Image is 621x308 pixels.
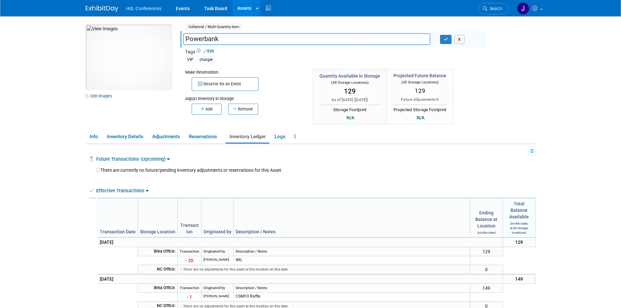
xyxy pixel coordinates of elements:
[86,92,115,100] a: Edit Images
[185,91,303,102] div: Adjust Inventory in Storage:
[91,167,534,173] div: There are currently no future/pending inventory adjustments or reservations for this Asset.
[393,72,446,79] div: Projected Future Balance
[503,198,535,238] td: Total Balance Available
[236,294,468,299] div: CSMFO Raffle
[103,131,147,142] a: Inventory Details
[126,6,161,11] span: HdL Conferences
[185,56,195,63] div: VIP
[201,198,234,238] td: Originated by
[154,249,175,254] span: Brea Office:
[96,156,170,162] a: Future Transactions (Upcoming)
[192,77,259,91] button: Reserve for an Event
[187,294,192,300] span: - 1
[485,267,488,272] span: 0
[482,286,490,291] span: 149
[86,131,102,142] a: Info
[86,6,118,12] img: ExhibitDay
[393,97,446,102] div: Future Adjustments:
[157,303,175,308] span: NC Office:
[228,104,258,115] button: Remove
[203,49,214,53] a: Edit
[472,229,501,235] div: (on this date)
[415,87,425,95] span: 129
[178,265,470,274] td: There are no adjustments for this asset at this location on this date.
[185,49,482,67] div: Tags
[234,284,470,293] td: Description / Notes
[148,131,184,142] a: Adjustments
[201,293,234,302] td: [PERSON_NAME]
[86,24,172,90] img: View Images
[157,267,175,271] span: NC Office:
[201,284,234,293] td: Originated by
[487,6,502,11] span: Search
[515,276,523,282] span: 149
[319,79,380,85] div: (All Storage Locations)
[185,131,224,142] a: Reservations
[201,247,234,256] td: Originated by
[198,56,215,63] div: charger
[393,105,446,113] div: Projected Storage Footprint
[178,247,201,256] td: Transaction
[319,73,380,79] div: Quantity Available in Storage
[201,256,234,265] td: [PERSON_NAME]
[479,3,509,14] a: Search
[234,247,470,256] td: Description / Notes
[344,87,356,95] span: 129
[185,258,193,263] span: - 20
[505,220,533,235] div: (on this date, at all storage locations)
[517,2,529,15] img: Johnny Nguyen
[178,284,201,293] td: Transaction
[355,97,367,102] span: [DATE]
[345,114,356,121] div: N/A
[482,249,490,254] span: 129
[515,239,523,245] span: 129
[415,114,426,121] div: N/A
[226,131,269,142] a: Inventory Ledger
[138,198,178,238] td: Storage Location
[234,198,470,238] td: Description / Notes
[436,97,439,102] span: 0
[470,198,503,238] td: Ending Balance at Location
[97,198,138,238] td: Transaction Date
[154,285,175,290] span: Brea Office:
[454,35,465,44] button: X
[393,79,446,85] div: (All Storage Locations)
[185,23,243,30] span: Collateral / Multi-Quantity Item
[319,105,380,113] div: Storage Footprint
[97,274,138,284] td: [DATE]
[97,238,138,247] td: [DATE]
[236,257,468,263] div: IML
[178,198,201,238] td: Transaction
[319,97,380,103] div: As of [DATE] ( )
[271,131,289,142] a: Logs
[192,104,222,115] button: Add
[96,188,149,194] a: Effective Transactions
[185,69,303,75] div: Make Reservation:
